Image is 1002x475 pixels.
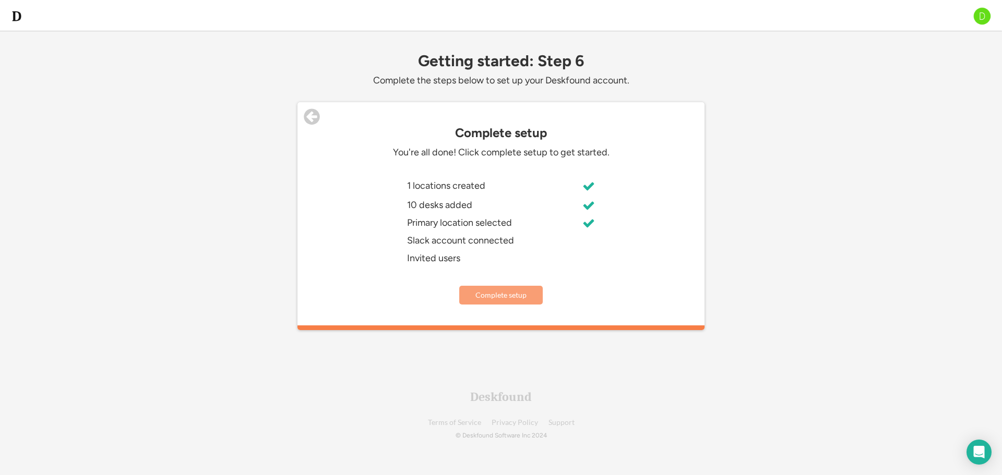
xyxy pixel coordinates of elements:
[470,391,532,403] div: Deskfound
[459,286,543,305] button: Complete setup
[407,252,557,264] div: Invited users
[492,419,538,427] a: Privacy Policy
[973,7,992,26] img: D.png
[548,419,575,427] a: Support
[407,217,557,229] div: Primary location selected
[10,10,23,22] img: d-whitebg.png
[303,147,699,159] div: You're all done! Click complete setup to get started.
[407,180,557,192] div: 1 locations created
[407,199,557,211] div: 10 desks added
[297,75,705,87] div: Complete the steps below to set up your Deskfound account.
[407,235,557,247] div: Slack account connected
[967,440,992,465] div: Open Intercom Messenger
[300,325,702,330] div: 100%
[303,126,699,140] div: Complete setup
[297,52,705,69] div: Getting started: Step 6
[428,419,481,427] a: Terms of Service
